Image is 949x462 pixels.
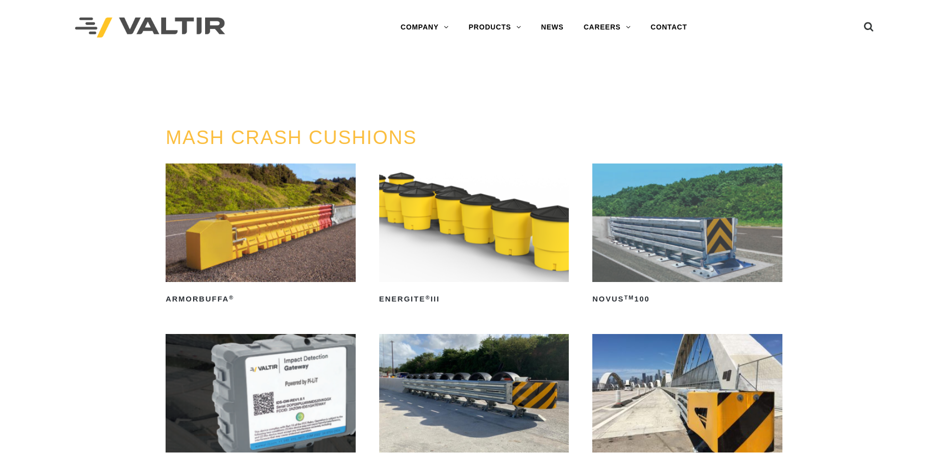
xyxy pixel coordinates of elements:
h2: ArmorBuffa [166,291,356,307]
h2: NOVUS 100 [592,291,782,307]
a: COMPANY [391,17,459,37]
sup: TM [624,294,634,300]
a: CAREERS [574,17,641,37]
a: NEWS [531,17,574,37]
a: ENERGITE®III [379,163,569,307]
sup: ® [229,294,234,300]
h2: ENERGITE III [379,291,569,307]
a: ArmorBuffa® [166,163,356,307]
img: Valtir [75,17,225,38]
a: PRODUCTS [459,17,531,37]
a: MASH CRASH CUSHIONS [166,127,417,148]
sup: ® [425,294,430,300]
a: CONTACT [641,17,697,37]
a: NOVUSTM100 [592,163,782,307]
